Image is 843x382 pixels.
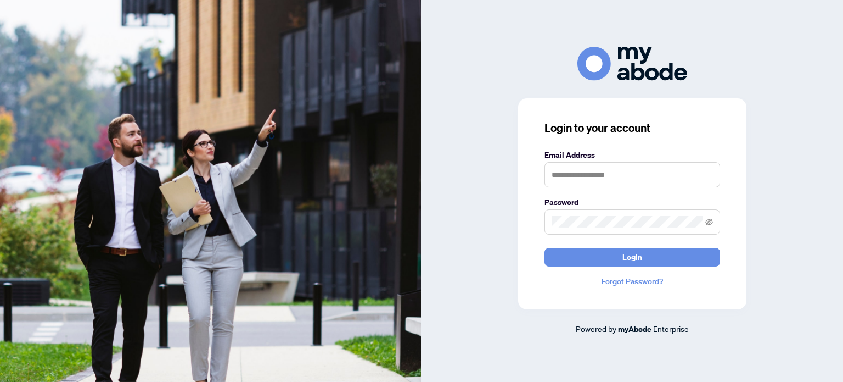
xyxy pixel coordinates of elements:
[544,275,720,287] a: Forgot Password?
[618,323,651,335] a: myAbode
[544,248,720,267] button: Login
[705,218,713,226] span: eye-invisible
[576,324,616,334] span: Powered by
[544,149,720,161] label: Email Address
[544,120,720,136] h3: Login to your account
[622,248,642,266] span: Login
[653,324,689,334] span: Enterprise
[544,196,720,208] label: Password
[577,47,687,80] img: ma-logo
